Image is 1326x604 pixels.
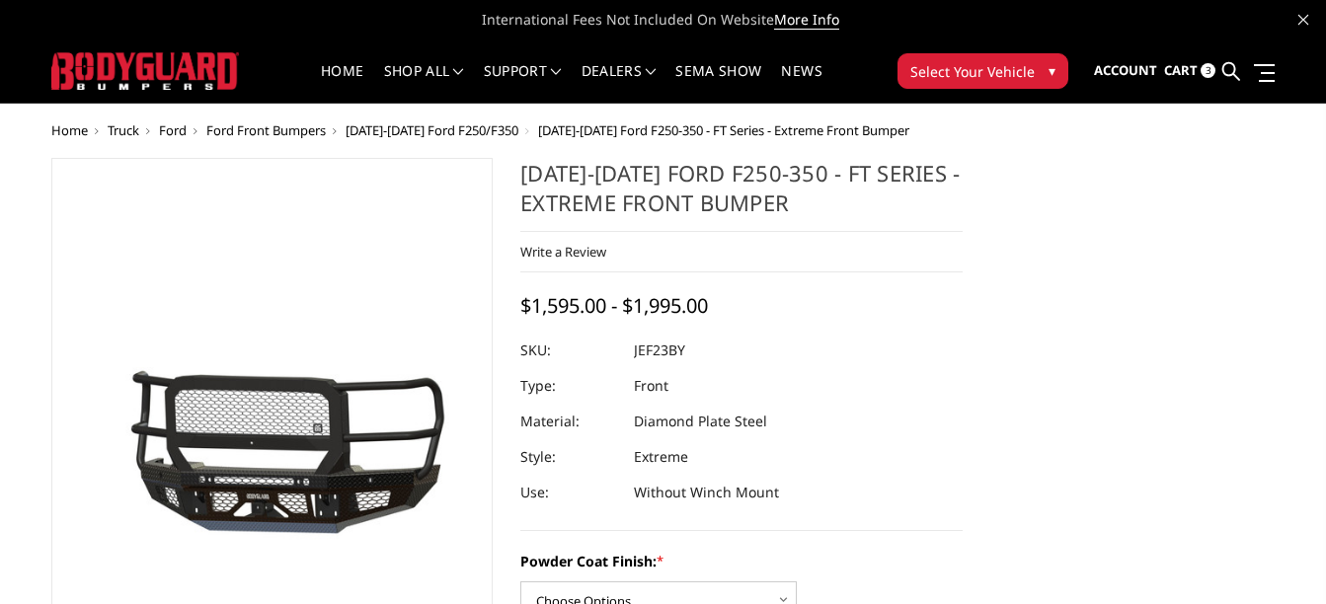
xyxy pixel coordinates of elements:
[520,292,708,319] span: $1,595.00 - $1,995.00
[520,333,619,368] dt: SKU:
[384,64,464,103] a: shop all
[634,475,779,510] dd: Without Winch Mount
[520,368,619,404] dt: Type:
[634,439,688,475] dd: Extreme
[346,121,518,139] a: [DATE]-[DATE] Ford F250/F350
[897,53,1068,89] button: Select Your Vehicle
[484,64,562,103] a: Support
[520,551,963,571] label: Powder Coat Finish:
[582,64,657,103] a: Dealers
[1164,44,1215,98] a: Cart 3
[520,439,619,475] dt: Style:
[159,121,187,139] a: Ford
[51,121,88,139] a: Home
[634,368,668,404] dd: Front
[774,10,839,30] a: More Info
[1201,63,1215,78] span: 3
[520,475,619,510] dt: Use:
[910,61,1035,82] span: Select Your Vehicle
[520,243,606,261] a: Write a Review
[1094,44,1157,98] a: Account
[1094,61,1157,79] span: Account
[520,158,963,232] h1: [DATE]-[DATE] Ford F250-350 - FT Series - Extreme Front Bumper
[634,333,685,368] dd: JEF23BY
[1049,60,1055,81] span: ▾
[1164,61,1198,79] span: Cart
[321,64,363,103] a: Home
[206,121,326,139] a: Ford Front Bumpers
[675,64,761,103] a: SEMA Show
[538,121,909,139] span: [DATE]-[DATE] Ford F250-350 - FT Series - Extreme Front Bumper
[520,404,619,439] dt: Material:
[51,52,239,89] img: BODYGUARD BUMPERS
[108,121,139,139] a: Truck
[781,64,821,103] a: News
[634,404,767,439] dd: Diamond Plate Steel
